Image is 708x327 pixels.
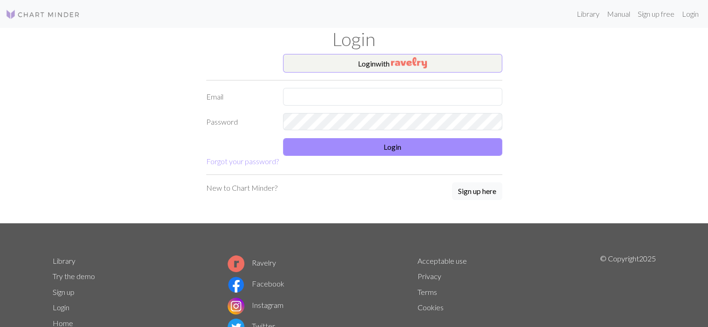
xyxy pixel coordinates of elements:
a: Manual [603,5,634,23]
img: Facebook logo [228,276,244,293]
a: Library [573,5,603,23]
label: Password [201,113,277,131]
a: Login [53,303,69,312]
a: Login [678,5,702,23]
img: Instagram logo [228,298,244,314]
img: Logo [6,9,80,20]
a: Forgot your password? [206,157,279,166]
a: Acceptable use [418,256,467,265]
h1: Login [47,28,661,50]
button: Login [283,138,502,156]
button: Sign up here [452,182,502,200]
img: Ravelry [391,57,427,68]
a: Sign up here [452,182,502,201]
label: Email [201,88,277,106]
a: Sign up free [634,5,678,23]
a: Library [53,256,75,265]
a: Instagram [228,300,283,309]
p: New to Chart Minder? [206,182,277,194]
button: Loginwith [283,54,502,73]
a: Privacy [418,272,441,280]
a: Ravelry [228,258,276,267]
img: Ravelry logo [228,255,244,272]
a: Sign up [53,287,74,296]
a: Cookies [418,303,444,312]
a: Try the demo [53,272,95,280]
a: Terms [418,287,437,296]
a: Facebook [228,279,284,288]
